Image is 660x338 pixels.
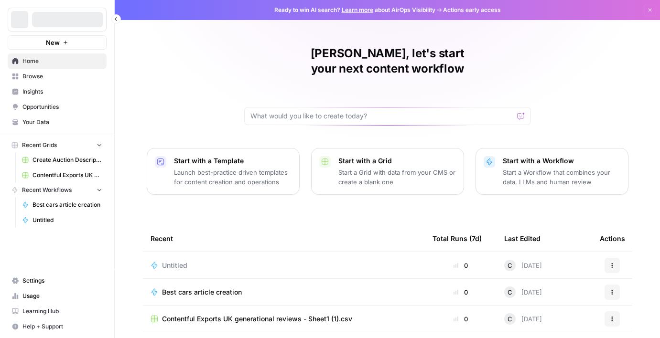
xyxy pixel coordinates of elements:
a: Usage [8,288,107,304]
span: Create Auction Descriptions [32,156,102,164]
a: Learn more [342,6,373,13]
button: New [8,35,107,50]
a: Settings [8,273,107,288]
div: Actions [600,225,625,252]
p: Start a Grid with data from your CMS or create a blank one [338,168,456,187]
span: Opportunities [22,103,102,111]
p: Launch best-practice driven templates for content creation and operations [174,168,292,187]
span: Recent Grids [22,141,57,149]
div: [DATE] [504,260,542,271]
span: Usage [22,292,102,300]
span: Insights [22,87,102,96]
a: Best cars article creation [18,197,107,212]
a: Create Auction Descriptions [18,152,107,168]
a: Learning Hub [8,304,107,319]
button: Start with a GridStart a Grid with data from your CMS or create a blank one [311,148,464,195]
span: Learning Hub [22,307,102,316]
a: Your Data [8,115,107,130]
span: Browse [22,72,102,81]
a: Untitled [151,261,417,270]
a: Contentful Exports UK generational reviews - Sheet1 (1).csv [151,314,417,324]
span: C [508,261,512,270]
a: Contentful Exports UK generational reviews - Sheet1 (1).csv [18,168,107,183]
div: Total Runs (7d) [433,225,482,252]
a: Insights [8,84,107,99]
span: Actions early access [443,6,501,14]
span: C [508,314,512,324]
span: Untitled [32,216,102,224]
button: Start with a WorkflowStart a Workflow that combines your data, LLMs and human review [476,148,628,195]
p: Start with a Template [174,156,292,166]
span: Ready to win AI search? about AirOps Visibility [274,6,435,14]
span: Contentful Exports UK generational reviews - Sheet1 (1).csv [32,171,102,180]
div: 0 [433,287,489,297]
div: Recent [151,225,417,252]
button: Recent Workflows [8,183,107,197]
a: Browse [8,69,107,84]
a: Best cars article creation [151,287,417,297]
p: Start with a Grid [338,156,456,166]
span: Help + Support [22,322,102,331]
button: Start with a TemplateLaunch best-practice driven templates for content creation and operations [147,148,300,195]
p: Start a Workflow that combines your data, LLMs and human review [503,168,620,187]
span: Settings [22,276,102,285]
div: [DATE] [504,286,542,298]
p: Start with a Workflow [503,156,620,166]
span: New [46,38,60,47]
div: 0 [433,314,489,324]
h1: [PERSON_NAME], let's start your next content workflow [244,46,531,76]
div: [DATE] [504,313,542,325]
a: Home [8,53,107,69]
button: Help + Support [8,319,107,334]
a: Opportunities [8,99,107,115]
div: Last Edited [504,225,541,252]
span: Recent Workflows [22,186,72,194]
span: Best cars article creation [162,287,242,297]
span: Untitled [162,261,187,270]
div: 0 [433,261,489,270]
span: Home [22,57,102,65]
span: Best cars article creation [32,201,102,209]
button: Recent Grids [8,138,107,152]
a: Untitled [18,212,107,228]
span: Contentful Exports UK generational reviews - Sheet1 (1).csv [162,314,352,324]
input: What would you like to create today? [250,111,513,121]
span: Your Data [22,118,102,127]
span: C [508,287,512,297]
